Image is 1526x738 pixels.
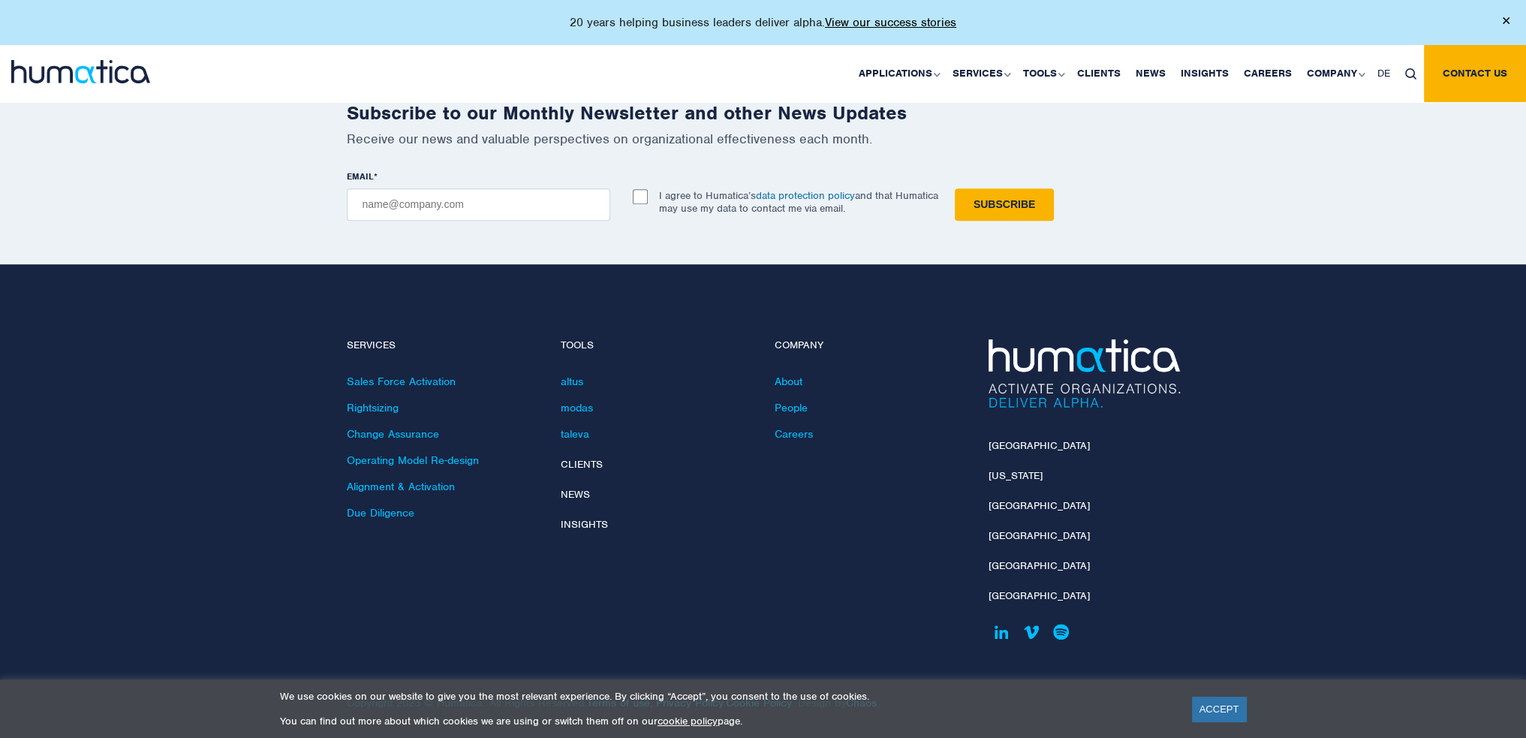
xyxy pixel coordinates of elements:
[1128,45,1173,102] a: News
[989,589,1090,602] a: [GEOGRAPHIC_DATA]
[1192,697,1247,721] a: ACCEPT
[280,715,1173,727] p: You can find out more about which cookies we are using or switch them off on our page.
[347,506,414,520] a: Due Diligence
[1370,45,1398,102] a: DE
[945,45,1016,102] a: Services
[775,401,808,414] a: People
[955,188,1054,221] input: Subscribe
[1405,68,1416,80] img: search_icon
[775,339,966,352] h4: Company
[989,469,1043,482] a: [US_STATE]
[561,339,752,352] h4: Tools
[851,45,945,102] a: Applications
[561,427,589,441] a: taleva
[989,559,1090,572] a: [GEOGRAPHIC_DATA]
[561,458,603,471] a: Clients
[756,189,855,202] a: data protection policy
[989,499,1090,512] a: [GEOGRAPHIC_DATA]
[347,427,439,441] a: Change Assurance
[561,375,583,388] a: altus
[1299,45,1370,102] a: Company
[989,619,1015,646] a: Humatica on Linkedin
[1019,619,1045,646] a: Humatica on Vimeo
[347,453,479,467] a: Operating Model Re-design
[347,666,966,709] p: Copyright 2023 © Humatica. All Rights Reserved. . . . Design by .
[775,375,802,388] a: About
[659,189,938,215] p: I agree to Humatica’s and that Humatica may use my data to contact me via email.
[347,339,538,352] h4: Services
[347,101,1180,125] h2: Subscribe to our Monthly Newsletter and other News Updates
[825,15,956,30] a: View our success stories
[989,529,1090,542] a: [GEOGRAPHIC_DATA]
[1070,45,1128,102] a: Clients
[1424,45,1526,102] a: Contact us
[775,427,813,441] a: Careers
[347,170,374,182] span: EMAIL
[347,188,610,221] input: name@company.com
[1236,45,1299,102] a: Careers
[570,15,956,30] p: 20 years helping business leaders deliver alpha.
[347,480,455,493] a: Alignment & Activation
[633,189,648,204] input: I agree to Humatica’sdata protection policyand that Humatica may use my data to contact me via em...
[561,401,593,414] a: modas
[561,518,608,531] a: Insights
[11,60,150,83] img: logo
[1016,45,1070,102] a: Tools
[658,715,718,727] a: cookie policy
[1173,45,1236,102] a: Insights
[347,401,399,414] a: Rightsizing
[280,690,1173,703] p: We use cookies on our website to give you the most relevant experience. By clicking “Accept”, you...
[347,375,456,388] a: Sales Force Activation
[989,439,1090,452] a: [GEOGRAPHIC_DATA]
[1377,67,1390,80] span: DE
[989,339,1180,407] img: Humatica
[1049,619,1075,646] a: Humatica on Spotify
[561,488,590,501] a: News
[347,131,1180,147] p: Receive our news and valuable perspectives on organizational effectiveness each month.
